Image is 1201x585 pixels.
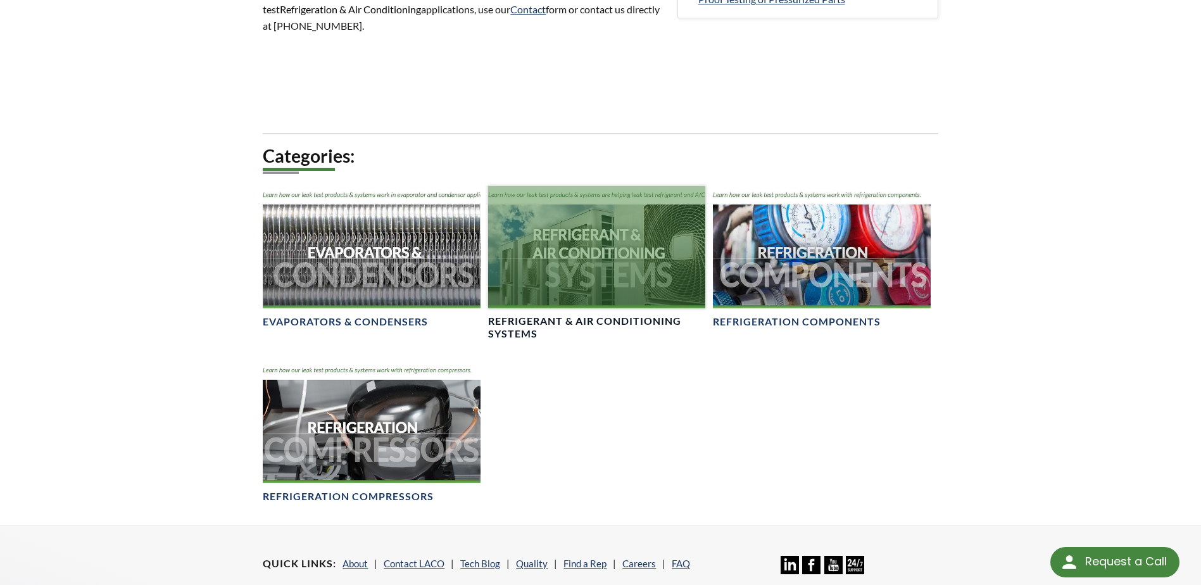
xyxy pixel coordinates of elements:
div: Request a Call [1050,547,1179,577]
a: Refrigeration Compressors headerRefrigeration Compressors [263,362,480,504]
a: Tech Blog [460,558,500,569]
a: FAQ [672,558,690,569]
a: Find a Rep [563,558,607,569]
a: Refrigeration Components headerRefrigeration Components [713,186,930,329]
a: About [343,558,368,569]
img: 24/7 Support Icon [846,556,864,574]
h4: Refrigeration Compressors [263,490,434,503]
h4: Evaporators & Condensers [263,315,428,329]
a: Contact LACO [384,558,444,569]
img: round button [1059,552,1079,572]
a: Contact [510,3,546,15]
h4: Refrigerant & Air Conditioning Systems [488,315,705,341]
a: Careers [622,558,656,569]
a: 24/7 Support [846,565,864,576]
a: Evaporators & Condensors headerEvaporators & Condensers [263,186,480,329]
div: Request a Call [1085,547,1167,576]
h2: Categories: [263,144,938,168]
h4: Refrigeration Components [713,315,881,329]
a: Refrigeration & Air Conditioning Systems headingRefrigerant & Air Conditioning Systems [488,186,705,341]
h4: Quick Links [263,557,336,570]
span: Refrigeration & Air Conditioning [280,3,421,15]
a: Quality [516,558,548,569]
